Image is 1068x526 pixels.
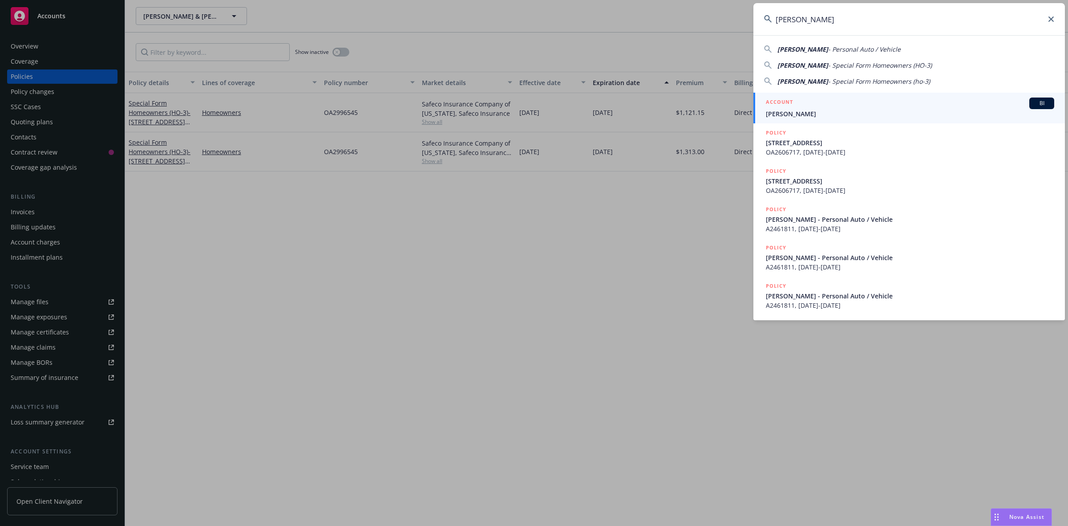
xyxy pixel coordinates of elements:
a: ACCOUNTBI[PERSON_NAME] [753,93,1065,123]
div: Drag to move [991,509,1002,526]
span: OA2606717, [DATE]-[DATE] [766,147,1054,157]
span: [PERSON_NAME] - Personal Auto / Vehicle [766,215,1054,224]
span: - Personal Auto / Vehicle [828,45,901,53]
span: [PERSON_NAME] [777,77,828,86]
h5: POLICY [766,128,786,137]
span: - Special Form Homeowners (ho-3) [828,77,930,86]
a: POLICY[PERSON_NAME] - Personal Auto / VehicleA2461811, [DATE]-[DATE] [753,200,1065,238]
a: POLICY[STREET_ADDRESS]OA2606717, [DATE]-[DATE] [753,123,1065,162]
span: [PERSON_NAME] [777,61,828,69]
span: OA2606717, [DATE]-[DATE] [766,186,1054,195]
a: POLICY[PERSON_NAME] - Personal Auto / VehicleA2461811, [DATE]-[DATE] [753,238,1065,277]
a: POLICY[PERSON_NAME] - Personal Auto / VehicleA2461811, [DATE]-[DATE] [753,277,1065,315]
a: POLICY[STREET_ADDRESS]OA2606717, [DATE]-[DATE] [753,162,1065,200]
h5: POLICY [766,205,786,214]
span: BI [1033,99,1051,107]
span: [PERSON_NAME] - Personal Auto / Vehicle [766,253,1054,262]
h5: POLICY [766,243,786,252]
h5: ACCOUNT [766,98,793,108]
span: [PERSON_NAME] [766,109,1054,118]
button: Nova Assist [991,508,1052,526]
span: [PERSON_NAME] [777,45,828,53]
h5: POLICY [766,281,786,290]
span: - Special Form Homeowners (HO-3) [828,61,932,69]
span: [STREET_ADDRESS] [766,138,1054,147]
input: Search... [753,3,1065,35]
span: A2461811, [DATE]-[DATE] [766,224,1054,233]
h5: POLICY [766,167,786,175]
span: A2461811, [DATE]-[DATE] [766,262,1054,272]
span: [PERSON_NAME] - Personal Auto / Vehicle [766,291,1054,301]
span: [STREET_ADDRESS] [766,176,1054,186]
span: Nova Assist [1009,513,1044,521]
span: A2461811, [DATE]-[DATE] [766,301,1054,310]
